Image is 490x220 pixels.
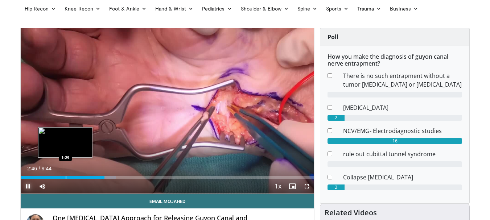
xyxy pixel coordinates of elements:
a: Sports [322,1,353,16]
div: Progress Bar [21,176,314,179]
dd: rule out cubittal tunnel syndrome [338,150,468,158]
a: Email Mojahed [21,194,314,208]
button: Enable picture-in-picture mode [285,179,300,194]
button: Pause [21,179,35,194]
video-js: Video Player [21,28,314,194]
a: Pediatrics [198,1,236,16]
dd: There is no such entrapment without a tumor [MEDICAL_DATA] or [MEDICAL_DATA] [338,71,468,89]
a: Knee Recon [60,1,105,16]
span: 9:44 [42,166,52,171]
div: 2 [328,115,344,121]
h6: How you make the diagnosis of guyon canal nerve entrapment? [328,53,462,67]
button: Fullscreen [300,179,314,194]
dd: NCV/EMG- Electrodiagnostic studies [338,126,468,135]
h4: Related Videos [325,208,377,217]
dd: Collapse [MEDICAL_DATA] [338,173,468,182]
strong: Poll [328,33,338,41]
button: Mute [35,179,50,194]
img: image.jpeg [38,127,92,158]
a: Trauma [353,1,386,16]
span: 2:46 [27,166,37,171]
a: Hand & Wrist [151,1,198,16]
div: 2 [328,184,344,190]
span: / [39,166,40,171]
button: Playback Rate [271,179,285,194]
a: Shoulder & Elbow [236,1,293,16]
div: 16 [328,138,462,144]
a: Spine [293,1,322,16]
a: Hip Recon [20,1,61,16]
dd: [MEDICAL_DATA] [338,103,468,112]
a: Business [386,1,423,16]
a: Foot & Ankle [105,1,151,16]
